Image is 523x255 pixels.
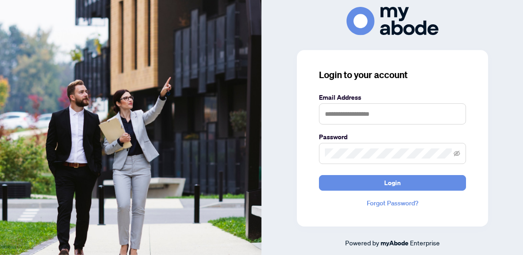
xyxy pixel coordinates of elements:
[319,132,466,142] label: Password
[319,175,466,191] button: Login
[381,238,409,248] a: myAbode
[345,238,379,247] span: Powered by
[319,92,466,102] label: Email Address
[347,7,438,35] img: ma-logo
[454,150,460,157] span: eye-invisible
[319,198,466,208] a: Forgot Password?
[410,238,440,247] span: Enterprise
[384,176,401,190] span: Login
[319,68,466,81] h3: Login to your account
